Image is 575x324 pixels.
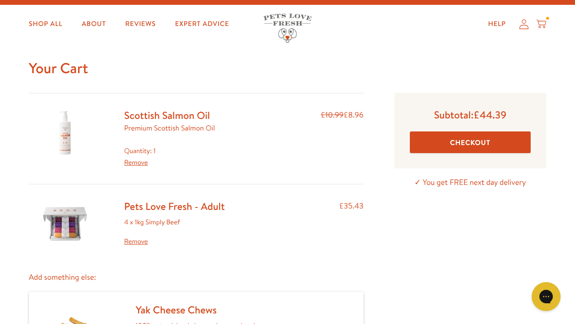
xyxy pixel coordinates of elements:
a: Expert Advice [167,14,236,34]
button: Checkout [410,131,531,153]
img: Scottish Salmon Oil [41,109,89,157]
a: Yak Cheese Chews [136,303,217,317]
h1: Your Cart [29,59,547,78]
div: £35.43 [339,200,364,248]
a: About [74,14,114,34]
p: Add something else: [29,271,364,284]
a: Help [481,14,514,34]
iframe: Gorgias live chat messenger [527,279,565,314]
p: Premium Scottish Salmon Oil [124,122,215,134]
div: Quantity: 1 [124,145,215,168]
img: Pets Love Fresh [263,13,312,43]
div: 4 x 1kg Simply Beef [124,217,225,247]
p: Subtotal: [410,108,531,121]
a: Scottish Salmon Oil [124,108,210,122]
span: £44.39 [473,108,506,122]
a: Pets Love Fresh - Adult [124,199,225,213]
p: ✓ You get FREE next day delivery [394,176,546,189]
div: £8.96 [321,109,364,168]
a: Remove [124,236,225,247]
a: Reviews [118,14,163,34]
a: Remove [124,157,148,167]
s: £10.99 [321,110,343,120]
a: Shop All [21,14,70,34]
